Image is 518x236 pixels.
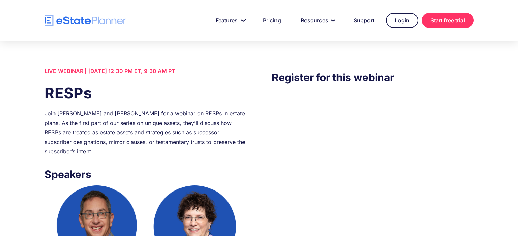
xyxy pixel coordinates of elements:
iframe: Form 0 [272,99,473,220]
div: LIVE WEBINAR | [DATE] 12:30 PM ET, 9:30 AM PT [45,66,246,76]
h3: Register for this webinar [272,70,473,85]
h3: Speakers [45,166,246,182]
h1: RESPs [45,83,246,104]
a: Features [207,14,251,27]
div: Join [PERSON_NAME] and [PERSON_NAME] for a webinar on RESPs in estate plans. As the first part of... [45,109,246,156]
a: Pricing [255,14,289,27]
a: Resources [293,14,342,27]
a: Login [386,13,418,28]
a: Support [345,14,382,27]
a: Start free trial [422,13,474,28]
a: home [45,15,126,26]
